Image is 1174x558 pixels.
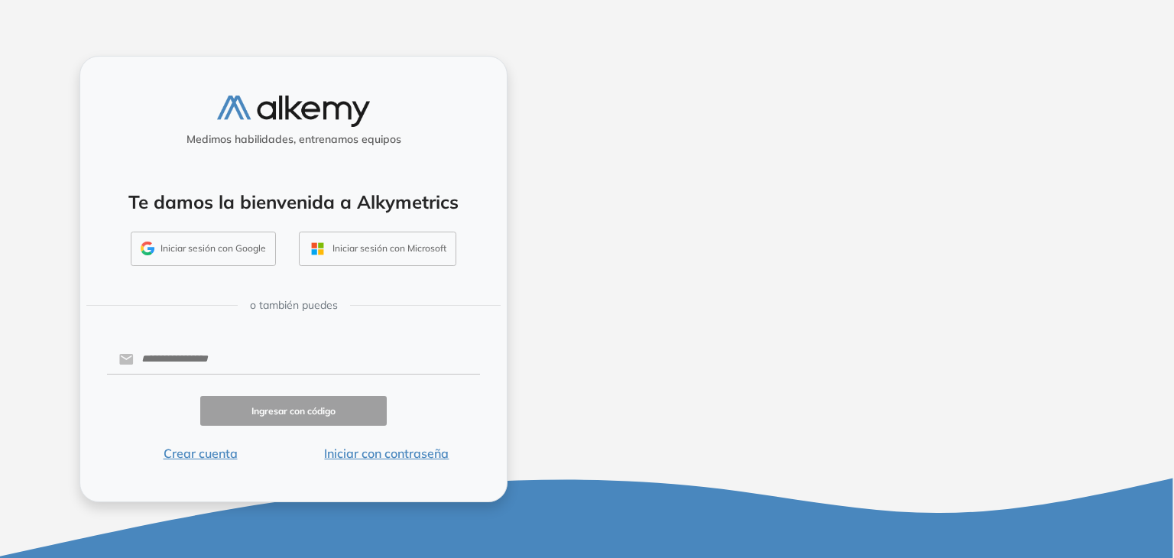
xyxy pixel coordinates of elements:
button: Iniciar sesión con Google [131,232,276,267]
button: Iniciar con contraseña [293,444,480,462]
button: Crear cuenta [107,444,293,462]
img: GMAIL_ICON [141,242,154,255]
h4: Te damos la bienvenida a Alkymetrics [100,191,487,213]
h5: Medimos habilidades, entrenamos equipos [86,133,501,146]
img: logo-alkemy [217,96,370,127]
img: OUTLOOK_ICON [309,240,326,258]
button: Ingresar con código [200,396,387,426]
span: o también puedes [250,297,338,313]
button: Iniciar sesión con Microsoft [299,232,456,267]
